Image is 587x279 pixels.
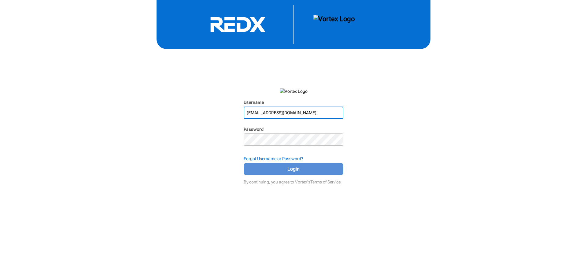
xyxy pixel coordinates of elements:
span: Login [251,165,336,173]
button: Login [244,163,343,175]
div: Forgot Username or Password? [244,156,343,162]
svg: RedX Logo [192,17,284,32]
a: Terms of Service [310,179,341,184]
label: Username [244,100,264,105]
div: By continuing, you agree to Vortex's [244,176,343,185]
img: Vortex Logo [313,15,355,34]
strong: Forgot Username or Password? [244,156,303,161]
label: Password [244,127,264,132]
img: Vortex Logo [280,88,308,94]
